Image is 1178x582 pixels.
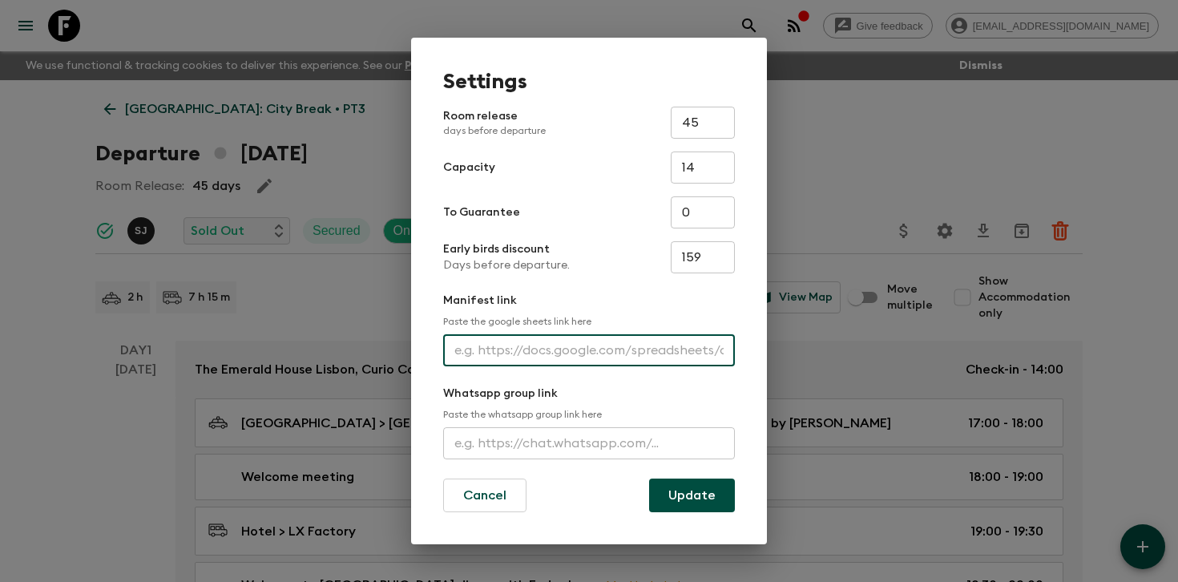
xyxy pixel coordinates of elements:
[443,408,735,421] p: Paste the whatsapp group link here
[443,257,570,273] p: Days before departure.
[443,204,520,220] p: To Guarantee
[671,241,735,273] input: e.g. 180
[443,386,735,402] p: Whatsapp group link
[649,479,735,512] button: Update
[443,293,735,309] p: Manifest link
[671,152,735,184] input: e.g. 14
[443,241,570,257] p: Early birds discount
[671,107,735,139] input: e.g. 30
[443,315,735,328] p: Paste the google sheets link here
[443,479,526,512] button: Cancel
[671,196,735,228] input: e.g. 4
[443,70,735,94] h1: Settings
[443,108,546,137] p: Room release
[443,427,735,459] input: e.g. https://chat.whatsapp.com/...
[443,124,546,137] p: days before departure
[443,160,495,176] p: Capacity
[443,334,735,366] input: e.g. https://docs.google.com/spreadsheets/d/1P7Zz9v8J0vXy1Q/edit#gid=0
